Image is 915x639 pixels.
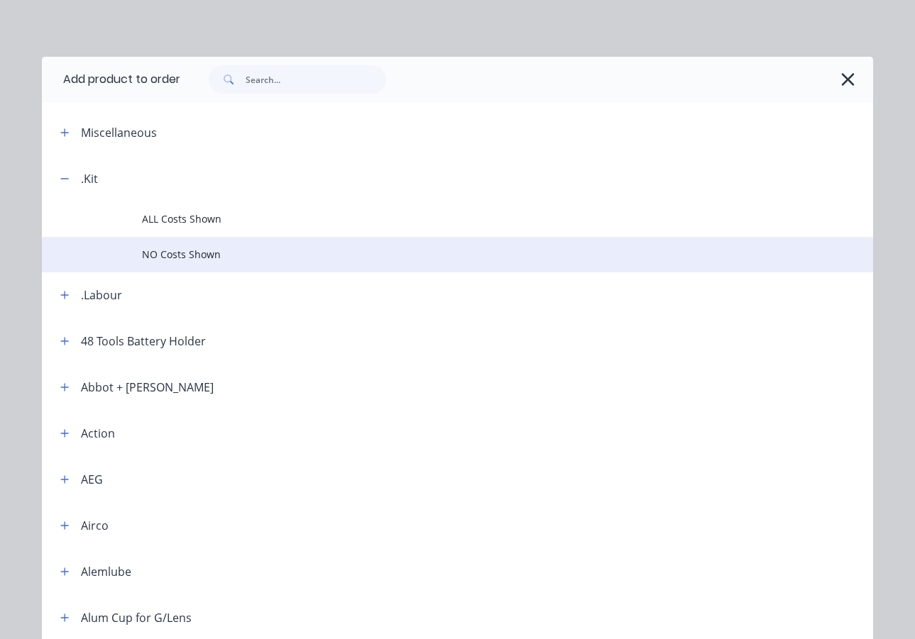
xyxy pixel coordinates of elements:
div: Add product to order [42,57,180,102]
div: Abbot + [PERSON_NAME] [81,379,214,396]
div: Alemlube [81,563,131,580]
div: .Kit [81,170,98,187]
div: Miscellaneous [81,124,157,141]
div: AEG [81,471,103,488]
div: 48 Tools Battery Holder [81,333,206,350]
span: ALL Costs Shown [142,211,727,226]
div: Airco [81,517,109,534]
input: Search... [246,65,386,94]
span: NO Costs Shown [142,247,727,262]
div: Action [81,425,115,442]
div: Alum Cup for G/Lens [81,609,192,626]
div: .Labour [81,287,122,304]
